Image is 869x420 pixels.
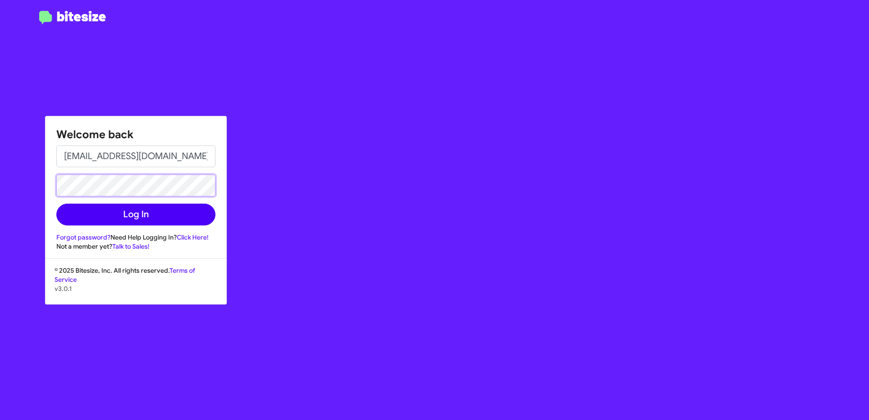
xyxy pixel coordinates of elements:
[112,242,150,250] a: Talk to Sales!
[56,233,110,241] a: Forgot password?
[56,204,215,225] button: Log In
[55,266,195,284] a: Terms of Service
[56,233,215,242] div: Need Help Logging In?
[56,242,215,251] div: Not a member yet?
[56,127,215,142] h1: Welcome back
[177,233,209,241] a: Click Here!
[55,284,217,293] p: v3.0.1
[45,266,226,304] div: © 2025 Bitesize, Inc. All rights reserved.
[56,145,215,167] input: Email address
